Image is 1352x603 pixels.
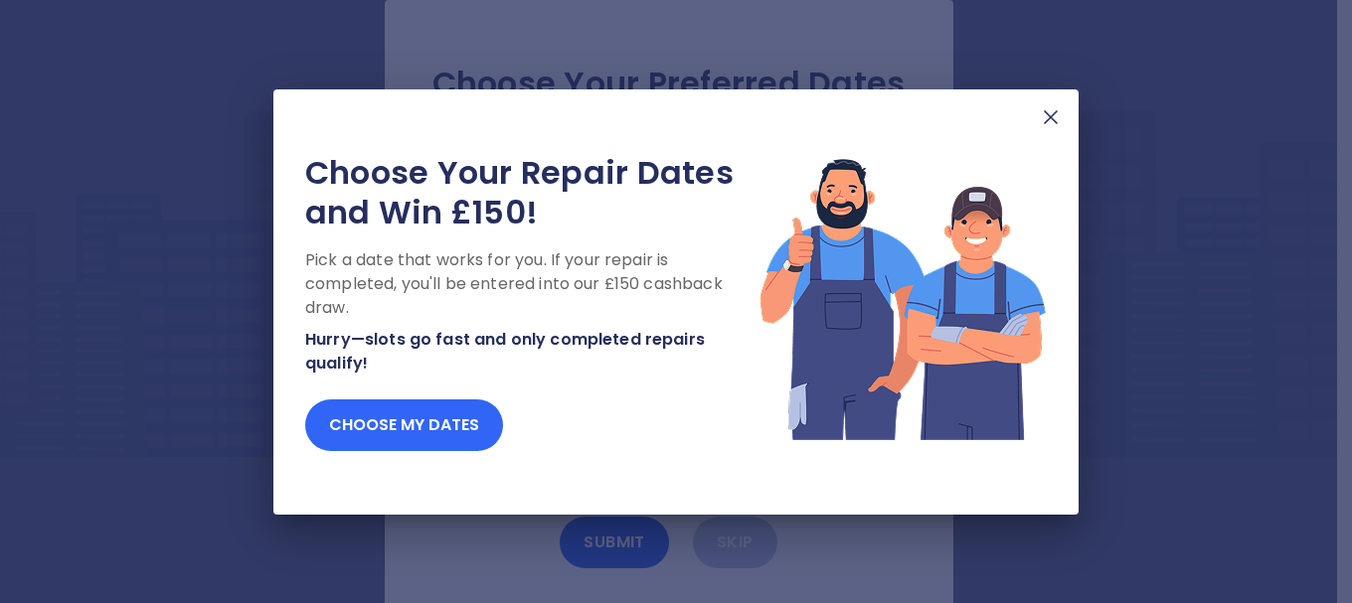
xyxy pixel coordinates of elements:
[305,153,759,232] h2: Choose Your Repair Dates and Win £150!
[305,328,759,376] p: Hurry—slots go fast and only completed repairs qualify!
[759,153,1047,443] img: Lottery
[305,248,759,320] p: Pick a date that works for you. If your repair is completed, you'll be entered into our £150 cash...
[1039,105,1063,129] img: X Mark
[305,399,503,451] button: Choose my dates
